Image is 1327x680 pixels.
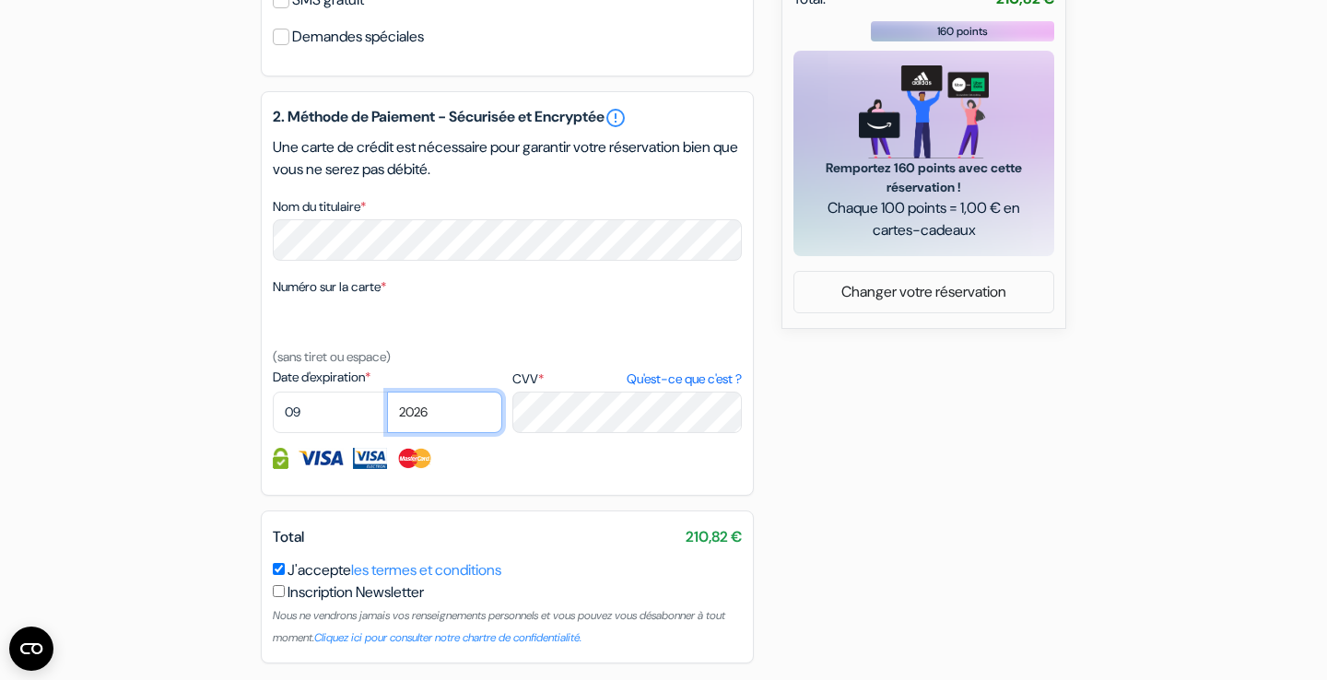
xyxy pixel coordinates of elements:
[512,369,742,389] label: CVV
[605,107,627,129] a: error_outline
[273,136,742,181] p: Une carte de crédit est nécessaire pour garantir votre réservation bien que vous ne serez pas déb...
[273,608,725,645] small: Nous ne vendrons jamais vos renseignements personnels et vous pouvez vous désabonner à tout moment.
[273,197,366,217] label: Nom du titulaire
[937,23,988,40] span: 160 points
[686,526,742,548] span: 210,82 €
[273,368,502,387] label: Date d'expiration
[288,581,424,604] label: Inscription Newsletter
[9,627,53,671] button: Ouvrir le widget CMP
[816,158,1032,197] span: Remportez 160 points avec cette réservation !
[627,369,742,389] a: Qu'est-ce que c'est ?
[353,448,386,469] img: Visa Electron
[288,559,501,581] label: J'accepte
[396,448,434,469] img: Master Card
[273,277,386,297] label: Numéro sur la carte
[351,560,501,580] a: les termes et conditions
[273,527,304,546] span: Total
[298,448,344,469] img: Visa
[273,448,288,469] img: Information de carte de crédit entièrement encryptée et sécurisée
[273,107,742,129] h5: 2. Méthode de Paiement - Sécurisée et Encryptée
[794,275,1053,310] a: Changer votre réservation
[314,630,581,645] a: Cliquez ici pour consulter notre chartre de confidentialité.
[859,65,989,158] img: gift_card_hero_new.png
[292,24,424,50] label: Demandes spéciales
[273,348,391,365] small: (sans tiret ou espace)
[816,197,1032,241] span: Chaque 100 points = 1,00 € en cartes-cadeaux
